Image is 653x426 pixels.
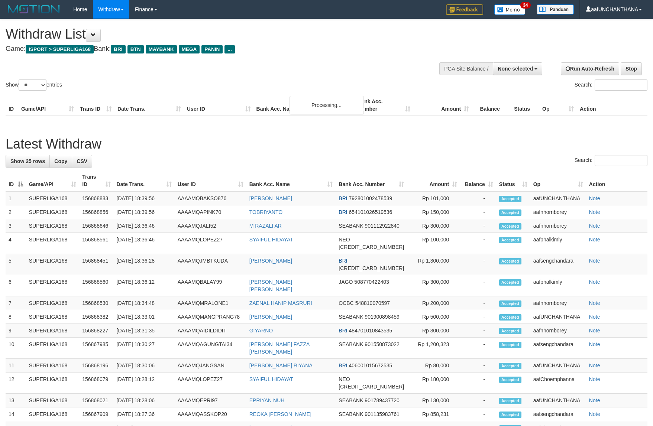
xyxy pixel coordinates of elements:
[6,310,26,324] td: 8
[589,376,600,382] a: Note
[339,265,404,271] span: Copy 300501024436531 to clipboard
[365,314,399,320] span: Copy 901900898459 to clipboard
[175,359,246,373] td: AAAAMQJANGSAN
[530,233,586,254] td: aafphalkimly
[407,170,460,191] th: Amount: activate to sort column ascending
[339,195,347,201] span: BRI
[6,254,26,275] td: 5
[6,407,26,421] td: 14
[249,411,311,417] a: REOKA [PERSON_NAME]
[114,205,175,219] td: [DATE] 18:39:56
[460,219,496,233] td: -
[499,377,521,383] span: Accepted
[26,359,80,373] td: SUPERLIGA168
[79,373,113,394] td: 156868079
[494,4,526,15] img: Button%20Memo.svg
[499,314,521,321] span: Accepted
[249,376,293,382] a: SYAIFUL HIDAYAT
[595,79,647,91] input: Search:
[79,296,113,310] td: 156868530
[253,95,355,116] th: Bank Acc. Name
[589,341,600,347] a: Note
[355,95,413,116] th: Bank Acc. Number
[6,95,18,116] th: ID
[26,45,94,53] span: ISPORT > SUPERLIGA168
[349,328,392,334] span: Copy 484701010843535 to clipboard
[460,338,496,359] td: -
[589,300,600,306] a: Note
[114,338,175,359] td: [DATE] 18:30:27
[530,407,586,421] td: aafsengchandara
[6,394,26,407] td: 13
[6,296,26,310] td: 7
[589,223,600,229] a: Note
[530,394,586,407] td: aafUNCHANTHANA
[26,254,80,275] td: SUPERLIGA168
[407,254,460,275] td: Rp 1,300,000
[589,195,600,201] a: Note
[499,196,521,202] span: Accepted
[26,191,80,205] td: SUPERLIGA168
[249,397,285,403] a: EPRIYAN NUH
[339,258,347,264] span: BRI
[339,279,353,285] span: JAGO
[6,373,26,394] td: 12
[79,233,113,254] td: 156868561
[114,219,175,233] td: [DATE] 18:36:46
[114,191,175,205] td: [DATE] 18:39:56
[49,155,72,168] a: Copy
[472,95,511,116] th: Balance
[336,170,407,191] th: Bank Acc. Number: activate to sort column ascending
[589,328,600,334] a: Note
[530,373,586,394] td: aafChoemphanna
[175,219,246,233] td: AAAAMQJALI52
[339,362,347,368] span: BRI
[77,158,87,164] span: CSV
[6,45,428,53] h4: Game: Bank:
[589,397,600,403] a: Note
[249,237,293,243] a: SYAIFUL HIDAYAT
[175,373,246,394] td: AAAAMQLOPEZ27
[589,209,600,215] a: Note
[407,310,460,324] td: Rp 500,000
[114,170,175,191] th: Date Trans.: activate to sort column ascending
[530,310,586,324] td: aafUNCHANTHANA
[595,155,647,166] input: Search:
[6,338,26,359] td: 10
[460,170,496,191] th: Balance: activate to sort column ascending
[561,62,619,75] a: Run Auto-Refresh
[407,296,460,310] td: Rp 200,000
[114,407,175,421] td: [DATE] 18:27:36
[339,328,347,334] span: BRI
[499,237,521,243] span: Accepted
[446,4,483,15] img: Feedback.jpg
[365,341,399,347] span: Copy 901550873022 to clipboard
[365,397,399,403] span: Copy 901789437720 to clipboard
[460,407,496,421] td: -
[26,324,80,338] td: SUPERLIGA168
[26,407,80,421] td: SUPERLIGA168
[26,205,80,219] td: SUPERLIGA168
[339,376,350,382] span: NEO
[201,45,223,53] span: PANIN
[79,394,113,407] td: 156868021
[54,158,67,164] span: Copy
[407,275,460,296] td: Rp 300,000
[589,314,600,320] a: Note
[79,170,113,191] th: Trans ID: activate to sort column ascending
[460,191,496,205] td: -
[407,359,460,373] td: Rp 80,000
[339,411,363,417] span: SEABANK
[175,338,246,359] td: AAAAMQAGUNGTAI34
[499,363,521,369] span: Accepted
[114,296,175,310] td: [DATE] 18:34:48
[18,95,77,116] th: Game/API
[499,398,521,404] span: Accepted
[339,314,363,320] span: SEABANK
[79,407,113,421] td: 156867909
[249,258,292,264] a: [PERSON_NAME]
[249,300,312,306] a: ZAENAL HANIP MASRURI
[339,341,363,347] span: SEABANK
[460,254,496,275] td: -
[496,170,530,191] th: Status: activate to sort column ascending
